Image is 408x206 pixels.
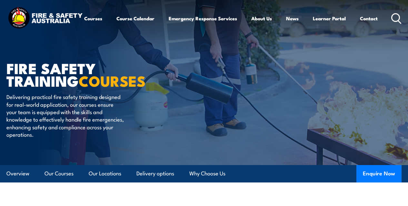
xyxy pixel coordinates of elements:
[286,11,299,26] a: News
[6,62,166,87] h1: FIRE SAFETY TRAINING
[189,165,225,182] a: Why Choose Us
[45,165,74,182] a: Our Courses
[313,11,346,26] a: Learner Portal
[136,165,174,182] a: Delivery options
[360,11,378,26] a: Contact
[6,165,29,182] a: Overview
[251,11,272,26] a: About Us
[84,11,102,26] a: Courses
[169,11,237,26] a: Emergency Response Services
[356,165,402,182] button: Enquire Now
[116,11,154,26] a: Course Calendar
[6,93,124,138] p: Delivering practical fire safety training designed for real-world application, our courses ensure...
[79,69,145,92] strong: COURSES
[89,165,121,182] a: Our Locations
